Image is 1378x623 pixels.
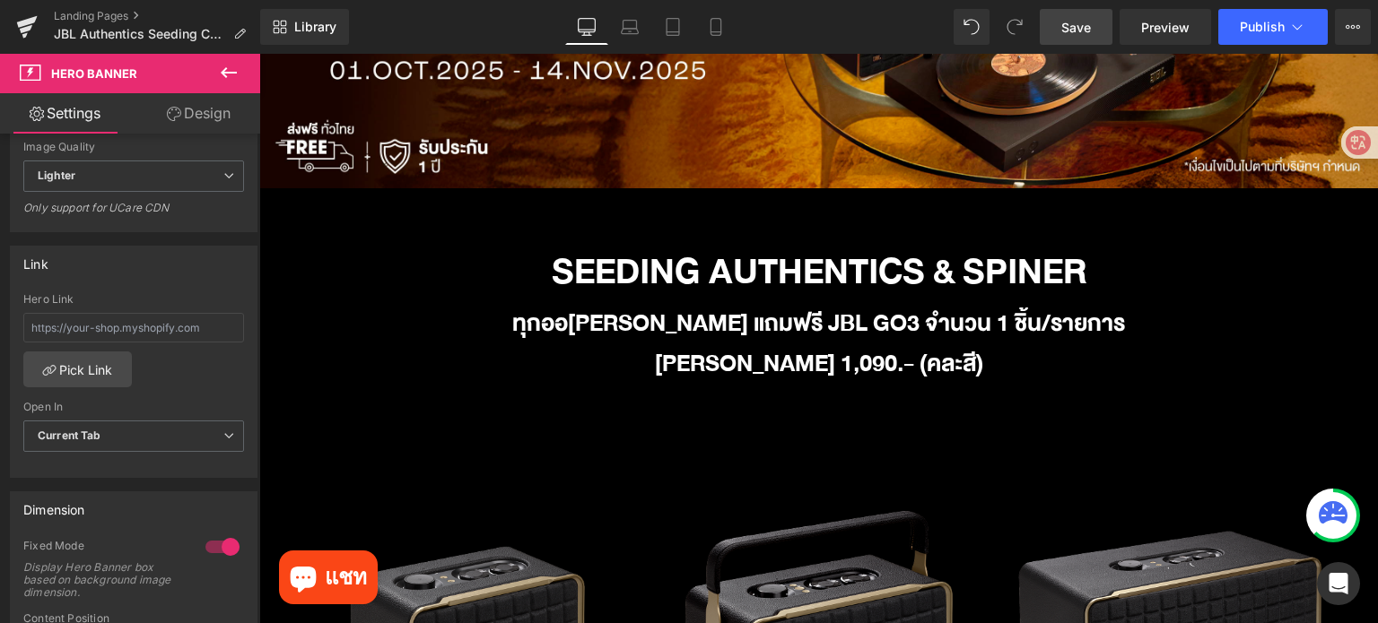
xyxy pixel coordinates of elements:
[14,497,124,555] inbox-online-store-chat: แชทร้านค้าออนไลน์ของ Shopify
[23,201,244,227] div: Only support for UCare CDN
[54,9,260,23] a: Landing Pages
[1120,9,1211,45] a: Preview
[651,9,694,45] a: Tablet
[38,428,101,442] b: Current Tab
[23,561,185,599] div: Display Hero Banner box based on background image dimension.
[134,93,264,134] a: Design
[23,401,244,413] div: Open In
[35,188,1085,250] h1: SEEDING AUTHENTICS & SPINER
[23,539,188,558] div: Fixed Mode
[23,141,244,153] div: Image Quality
[51,66,137,81] span: Hero Banner
[565,9,608,45] a: Desktop
[23,313,244,342] input: https://your-shop.myshopify.com
[260,9,349,45] a: New Library
[997,9,1033,45] button: Redo
[1240,20,1285,34] span: Publish
[54,27,226,41] span: JBL Authentics Seeding Campaign
[23,293,244,306] div: Hero Link
[35,250,1085,290] h1: ทุกออ[PERSON_NAME] แถมฟรี JBL GO3 จำนวน 1 ชิ้น/รายการ
[23,247,48,272] div: Link
[1317,562,1360,605] div: Open Intercom Messenger
[35,290,1085,331] h1: [PERSON_NAME] 1,090.- (คละสี)
[23,351,132,387] a: Pick Link
[694,9,737,45] a: Mobile
[1061,18,1091,37] span: Save
[1335,9,1371,45] button: More
[1218,9,1328,45] button: Publish
[38,169,75,182] b: Lighter
[608,9,651,45] a: Laptop
[23,492,85,517] div: Dimension
[954,9,990,45] button: Undo
[1141,18,1190,37] span: Preview
[294,19,336,35] span: Library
